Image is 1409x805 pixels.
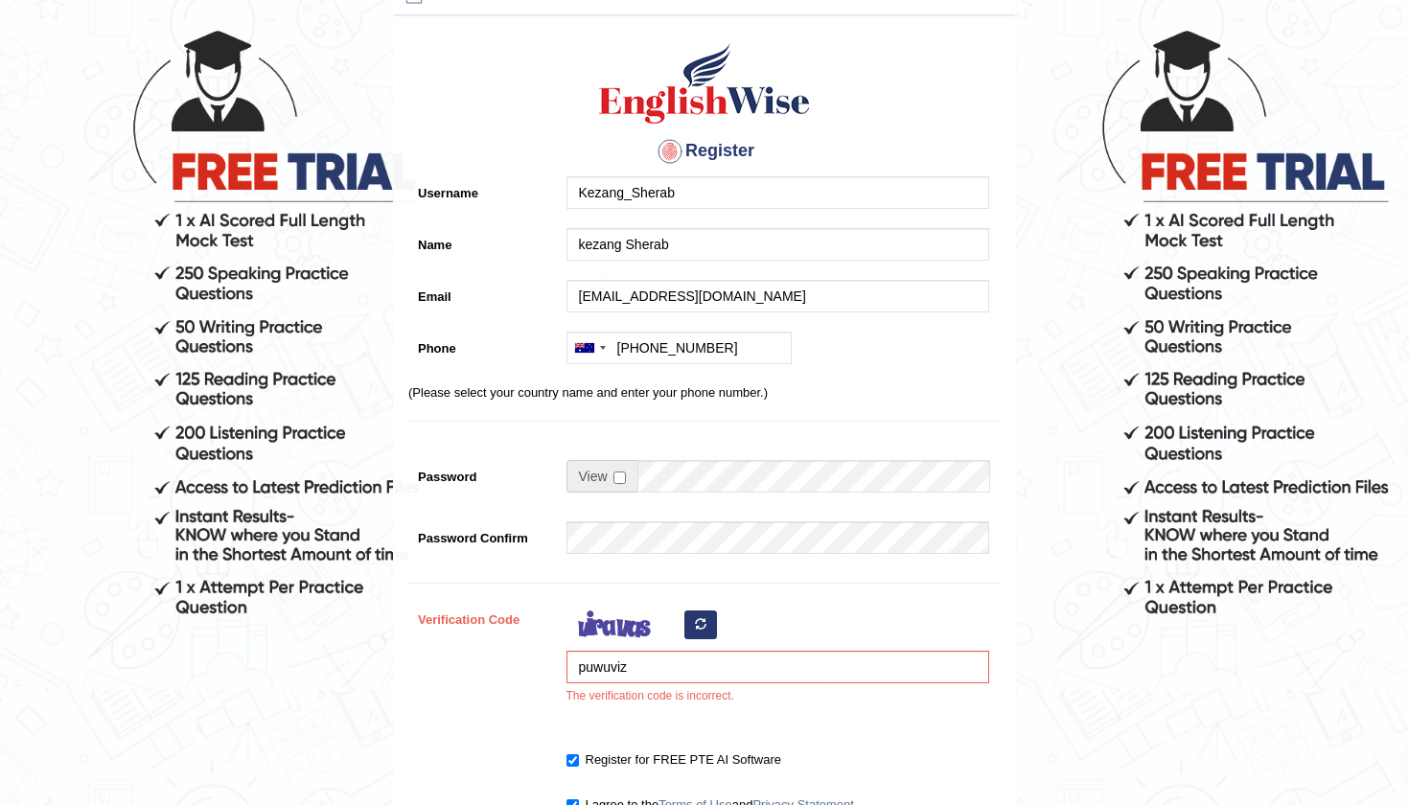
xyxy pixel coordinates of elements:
[566,750,781,770] label: Register for FREE PTE AI Software
[566,332,792,364] input: +61 412 345 678
[408,136,1001,167] h4: Register
[408,383,1001,402] p: (Please select your country name and enter your phone number.)
[408,280,557,306] label: Email
[613,471,626,484] input: Show/Hide Password
[567,333,612,363] div: Australia: +61
[595,40,814,126] img: Logo of English Wise create a new account for intelligent practice with AI
[408,521,557,547] label: Password Confirm
[408,176,557,202] label: Username
[408,228,557,254] label: Name
[566,754,579,767] input: Register for FREE PTE AI Software
[408,603,557,629] label: Verification Code
[408,460,557,486] label: Password
[408,332,557,357] label: Phone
